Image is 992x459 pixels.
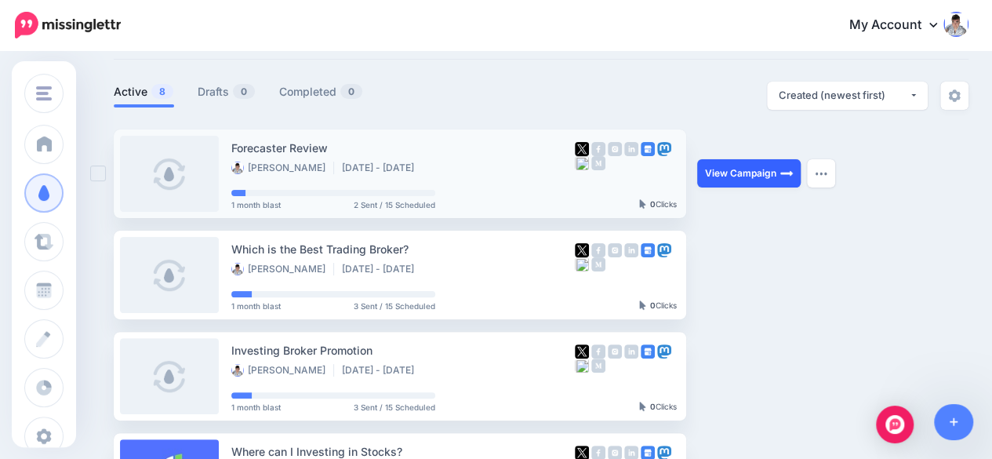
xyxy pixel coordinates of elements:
span: 2 Sent / 15 Scheduled [354,201,435,209]
a: Completed0 [279,82,363,101]
a: My Account [834,6,968,45]
img: settings-grey.png [948,89,961,102]
a: Drafts0 [198,82,256,101]
li: [PERSON_NAME] [231,263,334,275]
img: pointer-grey-darker.png [639,402,646,411]
img: linkedin-grey-square.png [624,142,638,156]
a: View Campaign [697,159,801,188]
img: twitter-square.png [575,142,589,156]
div: Investing Broker Promotion [231,341,575,359]
img: google_business-square.png [641,344,655,359]
span: 1 month blast [231,403,281,411]
img: facebook-grey-square.png [591,142,605,156]
img: pointer-grey-darker.png [639,199,646,209]
span: 0 [233,84,255,99]
img: linkedin-grey-square.png [624,344,638,359]
span: 0 [340,84,362,99]
img: arrow-long-right-white.png [780,167,793,180]
b: 0 [650,402,656,411]
li: [PERSON_NAME] [231,364,334,377]
div: Clicks [639,200,677,209]
img: menu.png [36,86,52,100]
b: 0 [650,199,656,209]
div: Which is the Best Trading Broker? [231,240,575,258]
img: instagram-grey-square.png [608,243,622,257]
li: [PERSON_NAME] [231,162,334,174]
img: twitter-square.png [575,243,589,257]
img: instagram-grey-square.png [608,344,622,359]
button: Created (newest first) [767,82,928,110]
li: [DATE] - [DATE] [342,364,422,377]
img: Missinglettr [15,12,121,38]
a: Active8 [114,82,174,101]
span: 8 [151,84,173,99]
img: mastodon-square.png [657,142,671,156]
img: google_business-square.png [641,142,655,156]
img: mastodon-square.png [657,243,671,257]
b: 0 [650,301,656,310]
li: [DATE] - [DATE] [342,162,422,174]
img: dots.png [815,171,827,176]
img: linkedin-grey-square.png [624,243,638,257]
img: pointer-grey-darker.png [639,301,646,310]
img: bluesky-square.png [575,257,589,271]
img: medium-grey-square.png [591,156,605,170]
span: 3 Sent / 15 Scheduled [354,403,435,411]
div: Open Intercom Messenger [876,406,914,443]
div: Clicks [639,301,677,311]
div: Created (newest first) [779,88,909,103]
img: facebook-grey-square.png [591,243,605,257]
img: facebook-grey-square.png [591,344,605,359]
span: 1 month blast [231,302,281,310]
img: bluesky-square.png [575,359,589,373]
img: mastodon-square.png [657,344,671,359]
li: [DATE] - [DATE] [342,263,422,275]
span: 1 month blast [231,201,281,209]
img: google_business-square.png [641,243,655,257]
img: instagram-grey-square.png [608,142,622,156]
img: twitter-square.png [575,344,589,359]
img: bluesky-square.png [575,156,589,170]
div: Clicks [639,403,677,412]
img: medium-grey-square.png [591,257,605,271]
img: medium-grey-square.png [591,359,605,373]
span: 3 Sent / 15 Scheduled [354,302,435,310]
div: Forecaster Review [231,139,575,157]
